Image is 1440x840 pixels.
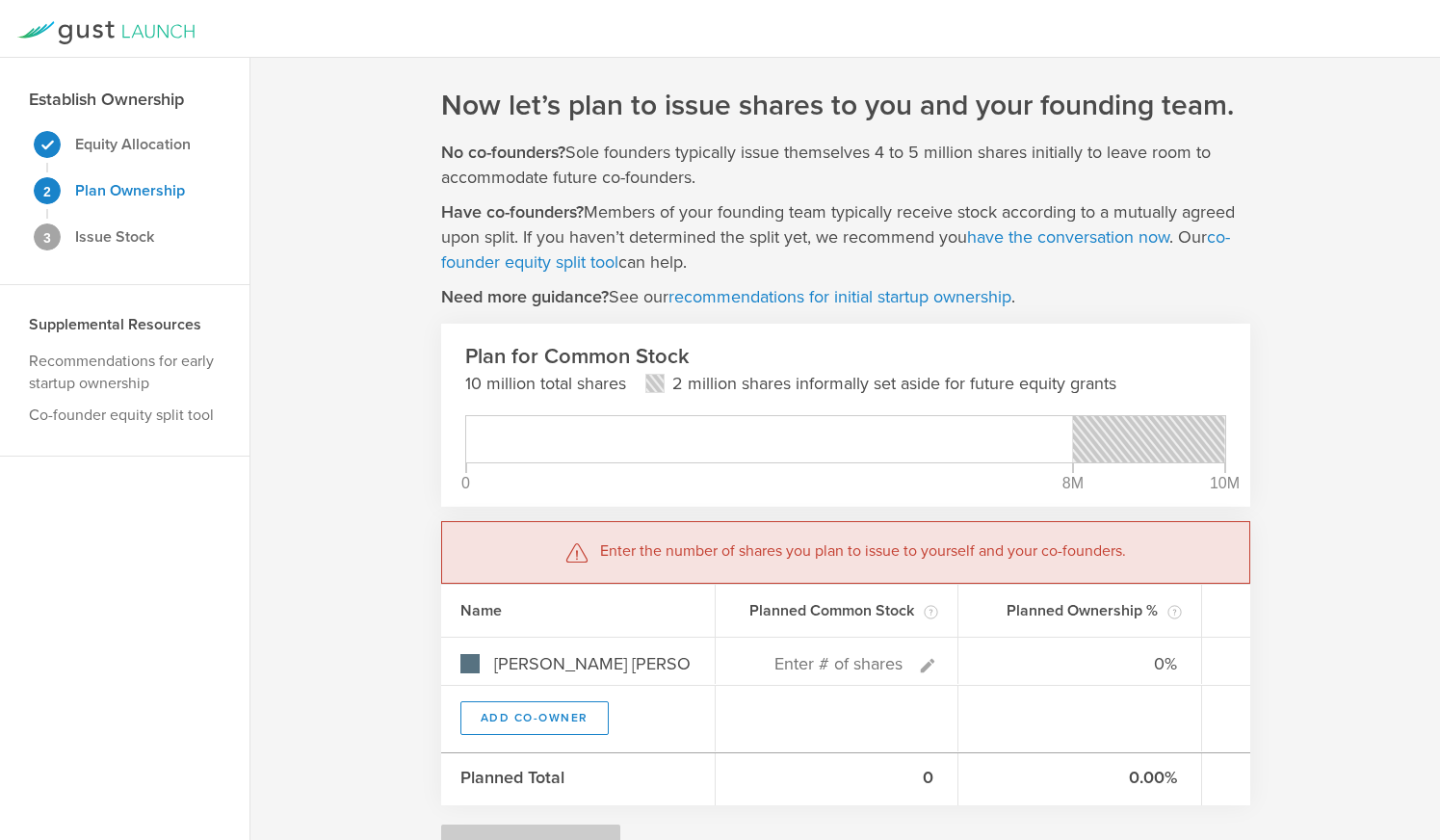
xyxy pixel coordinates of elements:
[29,315,201,334] strong: Supplemental Resources
[441,201,584,223] strong: Have co-founders?
[441,199,1250,275] p: Members of your founding team typically receive stock according to a mutually agreed upon split. ...
[43,185,51,198] span: 2
[29,406,214,425] a: Co-founder equity split tool
[29,352,214,393] a: Recommendations for early startup ownership
[75,227,154,247] strong: Issue Stock
[716,753,959,805] div: 0
[958,753,1202,805] div: 0.00%
[460,701,609,735] button: Add Co-Owner
[29,87,184,112] h3: Establish Ownership
[465,343,1226,371] h2: Plan for Common Stock
[1210,476,1240,491] div: 10M
[600,540,1126,564] p: Enter the number of shares you plan to issue to yourself and your co-founders.
[967,226,1169,248] a: have the conversation now
[43,231,51,245] span: 3
[1062,476,1084,491] div: 8M
[441,286,609,307] strong: Need more guidance?
[441,753,716,805] div: Planned Total
[735,652,908,676] input: Enter # of shares
[441,142,565,163] strong: No co-founders?
[441,284,1015,309] p: See our .
[958,585,1202,637] div: Planned Ownership %
[441,140,1250,190] p: Sole founders typically issue themselves 4 to 5 million shares initially to leave room to accommo...
[1344,690,1440,782] iframe: Chat Widget
[668,286,1011,307] a: recommendations for initial startup ownership
[75,181,185,200] strong: Plan Ownership
[461,476,470,491] div: 0
[441,585,716,637] div: Name
[716,585,959,637] div: Planned Common Stock
[75,135,191,154] strong: Equity Allocation
[465,371,626,396] p: 10 million total shares
[441,87,1234,125] h1: Now let’s plan to issue shares to you and your founding team.
[672,371,1116,396] p: 2 million shares informally set aside for future equity grants
[489,652,695,676] input: Enter co-owner name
